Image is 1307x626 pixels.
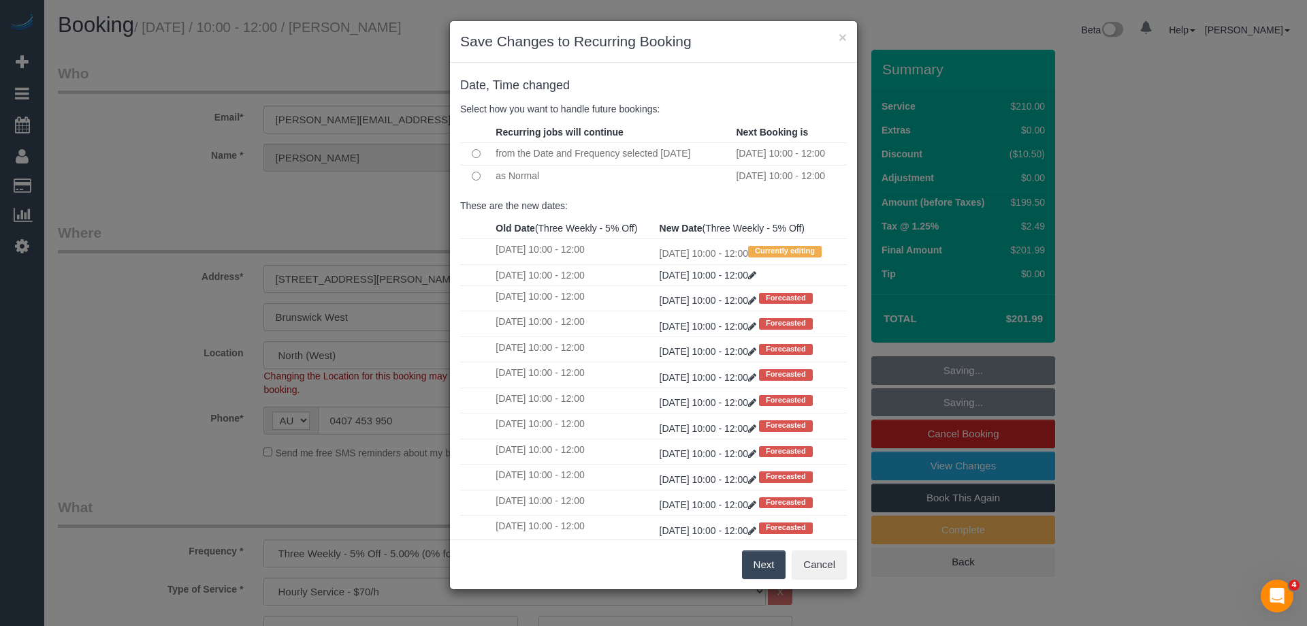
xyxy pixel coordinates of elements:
span: Forecasted [759,395,813,406]
span: Currently editing [748,246,822,257]
span: Date, Time [460,78,519,92]
iframe: Intercom live chat [1261,580,1293,612]
p: Select how you want to handle future bookings: [460,102,847,116]
td: [DATE] 10:00 - 12:00 [492,490,656,515]
span: Forecasted [759,446,813,457]
a: [DATE] 10:00 - 12:00 [660,525,759,536]
span: Forecasted [759,293,813,304]
button: Cancel [792,550,847,579]
td: as Normal [492,165,732,187]
th: (Three Weekly - 5% Off) [492,218,656,239]
button: × [839,30,847,44]
strong: New Date [660,223,703,234]
a: [DATE] 10:00 - 12:00 [660,397,759,408]
td: [DATE] 10:00 - 12:00 [492,285,656,311]
td: [DATE] 10:00 - 12:00 [492,311,656,337]
a: [DATE] 10:00 - 12:00 [660,346,759,357]
span: Forecasted [759,522,813,533]
td: [DATE] 10:00 - 12:00 [492,465,656,490]
td: [DATE] 10:00 - 12:00 [492,362,656,388]
a: [DATE] 10:00 - 12:00 [660,321,759,332]
td: [DATE] 10:00 - 12:00 [732,165,847,187]
h4: changed [460,79,847,93]
td: [DATE] 10:00 - 12:00 [492,388,656,413]
td: [DATE] 10:00 - 12:00 [492,239,656,264]
span: Forecasted [759,344,813,355]
p: These are the new dates: [460,199,847,213]
a: [DATE] 10:00 - 12:00 [660,295,759,306]
td: [DATE] 10:00 - 12:00 [732,142,847,165]
h3: Save Changes to Recurring Booking [460,31,847,52]
th: (Three Weekly - 5% Off) [656,218,847,239]
td: [DATE] 10:00 - 12:00 [656,239,847,264]
td: [DATE] 10:00 - 12:00 [492,516,656,541]
strong: Old Date [496,223,535,234]
a: [DATE] 10:00 - 12:00 [660,270,756,281]
a: [DATE] 10:00 - 12:00 [660,448,759,459]
span: Forecasted [759,369,813,380]
td: from the Date and Frequency selected [DATE] [492,142,732,165]
span: Forecasted [759,318,813,329]
td: [DATE] 10:00 - 12:00 [492,439,656,464]
span: Forecasted [759,420,813,431]
a: [DATE] 10:00 - 12:00 [660,499,759,510]
a: [DATE] 10:00 - 12:00 [660,474,759,485]
span: Forecasted [759,471,813,482]
td: [DATE] 10:00 - 12:00 [492,413,656,439]
a: [DATE] 10:00 - 12:00 [660,372,759,383]
strong: Next Booking is [736,127,808,138]
span: Forecasted [759,497,813,508]
span: 4 [1289,580,1300,591]
td: [DATE] 10:00 - 12:00 [492,264,656,285]
button: Next [742,550,786,579]
a: [DATE] 10:00 - 12:00 [660,423,759,434]
strong: Recurring jobs will continue [496,127,623,138]
td: [DATE] 10:00 - 12:00 [492,337,656,362]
